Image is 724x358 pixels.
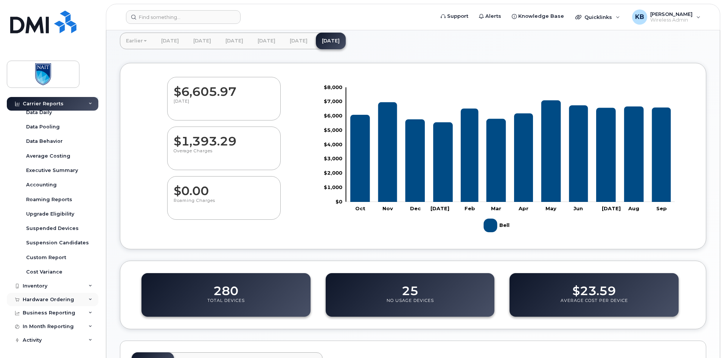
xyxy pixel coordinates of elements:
a: [DATE] [316,33,346,49]
a: Earlier [120,33,153,49]
p: No Usage Devices [387,298,434,311]
g: Chart [324,84,675,235]
tspan: $8,000 [324,84,342,90]
tspan: May [545,205,556,211]
tspan: $4,000 [324,141,342,147]
dd: $0.00 [174,177,274,198]
span: Support [447,13,468,20]
a: [DATE] [155,33,185,49]
p: Roaming Charges [174,198,274,211]
a: [DATE] [252,33,281,49]
span: [PERSON_NAME] [650,11,693,17]
a: Alerts [474,9,506,24]
tspan: Oct [355,205,365,211]
tspan: Aug [628,205,639,211]
span: KB [635,13,644,22]
span: Quicklinks [584,14,612,20]
a: [DATE] [187,33,217,49]
tspan: $6,000 [324,113,342,119]
div: Kristian BlueCloud [627,9,706,25]
a: [DATE] [284,33,314,49]
dd: $23.59 [572,277,616,298]
span: Wireless Admin [650,17,693,23]
tspan: $0 [336,199,342,205]
g: Bell [350,100,671,202]
p: Total Devices [207,298,245,311]
tspan: Jun [573,205,583,211]
a: [DATE] [219,33,249,49]
dd: $1,393.29 [174,127,274,148]
tspan: Apr [518,205,528,211]
input: Find something... [126,10,241,24]
div: Quicklinks [570,9,625,25]
tspan: [DATE] [430,205,449,211]
a: Knowledge Base [506,9,569,24]
tspan: [DATE] [602,205,621,211]
tspan: Dec [410,205,421,211]
g: Bell [484,216,511,235]
dd: 25 [402,277,418,298]
tspan: Feb [465,205,475,211]
p: [DATE] [174,98,274,112]
dd: 280 [213,277,238,298]
tspan: Nov [382,205,393,211]
dd: $6,605.97 [174,77,274,98]
tspan: $2,000 [324,170,342,176]
a: Support [435,9,474,24]
p: Overage Charges [174,148,274,162]
tspan: Sep [656,205,667,211]
span: Knowledge Base [518,13,564,20]
tspan: $5,000 [324,127,342,133]
tspan: Mar [491,205,501,211]
g: Legend [484,216,511,235]
tspan: $1,000 [324,184,342,190]
tspan: $7,000 [324,98,342,105]
p: Average Cost Per Device [561,298,628,311]
span: Alerts [485,13,501,20]
tspan: $3,000 [324,156,342,162]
